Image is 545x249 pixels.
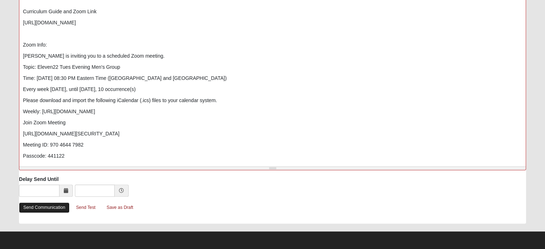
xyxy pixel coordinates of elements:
p: Meeting ID: 970 4644 7982 [23,141,522,149]
a: Save as Draft [102,202,138,213]
p: Passcode: 441122 [23,152,522,160]
label: Delay Send Until [19,176,58,183]
p: [URL][DOMAIN_NAME][SECURITY_DATA] [23,130,522,138]
p: [PERSON_NAME] is inviting you to a scheduled Zoom meeting. [23,52,522,60]
div: Resize [19,167,526,170]
a: Send Communication [19,202,70,213]
p: Zoom Info: [23,41,522,49]
p: Join Zoom Meeting [23,119,522,126]
a: Send Test [71,202,100,213]
p: Please download and import the following iCalendar (.ics) files to your calendar system. [23,97,522,104]
p: Curriculum Guide and Zoom Link [23,8,522,15]
p: Weekly: [URL][DOMAIN_NAME] [23,108,522,115]
p: --- [23,163,522,171]
p: [URL][DOMAIN_NAME] [23,19,522,27]
p: Topic: Eleven22 Tues Evening Men's Group [23,63,522,71]
p: Time: [DATE] 08:30 PM Eastern Time ([GEOGRAPHIC_DATA] and [GEOGRAPHIC_DATA]) [23,75,522,82]
p: Every week [DATE], until [DATE], 10 occurrence(s) [23,86,522,93]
